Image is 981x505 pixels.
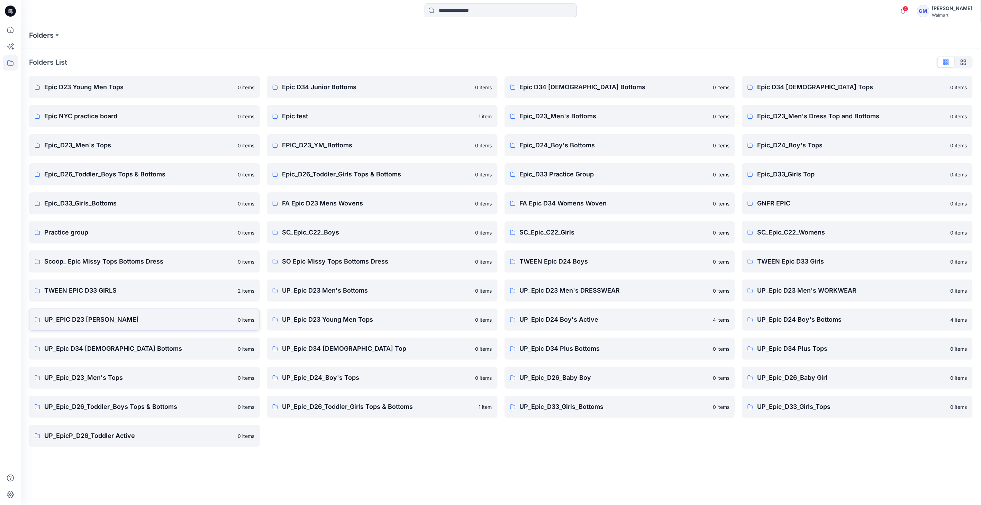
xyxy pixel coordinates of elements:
p: UP_Epic D24 Boy's Active [520,315,709,324]
p: UP_Epic_D33_Girls_Tops [757,402,946,412]
p: Epic D23 Young Men Tops [44,82,234,92]
a: Epic_D26_Toddler_Boys Tops & Bottoms0 items [29,163,260,185]
a: Epic_D23_Men's Tops0 items [29,134,260,156]
p: UP_Epic_D23_Men's Tops [44,373,234,383]
p: 0 items [238,200,254,207]
p: 0 items [951,287,967,294]
a: TWEEN EPIC D33 GIRLS2 items [29,279,260,302]
p: 0 items [951,374,967,382]
a: UP_Epic D34 [DEMOGRAPHIC_DATA] Top0 items [267,338,498,360]
p: 0 items [238,403,254,411]
p: 0 items [713,374,729,382]
p: 0 items [951,229,967,236]
p: SO Epic Missy Tops Bottoms Dress [282,257,471,266]
p: 0 items [475,258,492,265]
p: UP_Epic D34 Plus Bottoms [520,344,709,353]
a: Epic_D23_Men's Dress Top and Bottoms0 items [742,105,973,127]
p: Epic D34 [DEMOGRAPHIC_DATA] Tops [757,82,946,92]
p: 0 items [475,345,492,352]
p: UP_Epic D23 Men's DRESSWEAR [520,286,709,295]
a: GNFR EPIC0 items [742,192,973,214]
p: SC_Epic_C22_Womens [757,228,946,237]
p: 0 items [238,113,254,120]
div: [PERSON_NAME] [932,4,972,12]
a: FA Epic D23 Mens Wovens0 items [267,192,498,214]
p: 0 items [475,229,492,236]
span: 4 [903,6,908,11]
p: 0 items [238,171,254,178]
a: Epic_D23_Men's Bottoms0 items [505,105,735,127]
a: Epic NYC practice board0 items [29,105,260,127]
p: Epic_D24_Boy's Bottoms [520,140,709,150]
a: UP_Epic_D26_Toddler_Boys Tops & Bottoms0 items [29,396,260,418]
p: 0 items [951,345,967,352]
a: Epic_D33_Girls Top0 items [742,163,973,185]
a: UP_Epic D23 Men's Bottoms0 items [267,279,498,302]
p: Practice group [44,228,234,237]
a: Practice group0 items [29,221,260,244]
p: Epic D34 [DEMOGRAPHIC_DATA] Bottoms [520,82,709,92]
a: UP_Epic_D33_Girls_Tops0 items [742,396,973,418]
p: Epic_D24_Boy's Tops [757,140,946,150]
p: Epic_D33 Practice Group [520,169,709,179]
p: 0 items [713,84,729,91]
p: 0 items [475,200,492,207]
p: UP_Epic_D26_Toddler_Girls Tops & Bottoms [282,402,475,412]
p: 4 items [713,316,729,323]
p: Epic_D23_Men's Dress Top and Bottoms [757,111,946,121]
a: SO Epic Missy Tops Bottoms Dress0 items [267,250,498,273]
p: 0 items [475,287,492,294]
p: Epic_D26_Toddler_Boys Tops & Bottoms [44,169,234,179]
p: 0 items [238,258,254,265]
a: Epic D34 [DEMOGRAPHIC_DATA] Tops0 items [742,76,973,98]
a: SC_Epic_C22_Girls0 items [505,221,735,244]
p: 0 items [713,345,729,352]
a: UP_Epic D24 Boy's Bottoms4 items [742,309,973,331]
a: Epic D34 [DEMOGRAPHIC_DATA] Bottoms0 items [505,76,735,98]
a: UP_Epic D23 Men's WORKWEAR0 items [742,279,973,302]
div: GM [917,5,929,17]
p: Epic test [282,111,475,121]
a: FA Epic D34 Womens Woven0 items [505,192,735,214]
a: Epic D23 Young Men Tops0 items [29,76,260,98]
p: SC_Epic_C22_Girls [520,228,709,237]
p: 1 item [479,113,492,120]
a: UP_Epic_D26_Baby Boy0 items [505,367,735,389]
a: Epic_D26_Toddler_Girls Tops & Bottoms0 items [267,163,498,185]
a: UP_EpicP_D26_Toddler Active0 items [29,425,260,447]
p: 1 item [479,403,492,411]
p: UP_Epic D23 Men's WORKWEAR [757,286,946,295]
a: Epic_D24_Boy's Bottoms0 items [505,134,735,156]
p: UP_EPIC D23 [PERSON_NAME] [44,315,234,324]
p: UP_Epic D23 Men's Bottoms [282,286,471,295]
a: Folders [29,30,54,40]
a: UP_Epic_D24_Boy's Tops0 items [267,367,498,389]
a: UP_Epic_D26_Toddler_Girls Tops & Bottoms1 item [267,396,498,418]
p: 0 items [475,142,492,149]
p: 0 items [238,316,254,323]
p: Epic NYC practice board [44,111,234,121]
p: 0 items [951,200,967,207]
p: 0 items [238,229,254,236]
p: Epic_D23_Men's Tops [44,140,234,150]
p: UP_Epic_D26_Baby Boy [520,373,709,383]
a: SC_Epic_C22_Womens0 items [742,221,973,244]
p: 0 items [238,84,254,91]
p: 0 items [951,84,967,91]
p: 0 items [238,432,254,440]
a: UP_EPIC D23 [PERSON_NAME]0 items [29,309,260,331]
p: EPIC_D23_YM_Bottoms [282,140,471,150]
a: UP_Epic D34 Plus Bottoms0 items [505,338,735,360]
p: 2 items [238,287,254,294]
p: Epic_D33_Girls_Bottoms [44,199,234,208]
a: UP_Epic_D33_Girls_Bottoms0 items [505,396,735,418]
p: 0 items [475,374,492,382]
p: FA Epic D34 Womens Woven [520,199,709,208]
p: Folders List [29,57,67,67]
p: 0 items [951,403,967,411]
p: 4 items [951,316,967,323]
p: Epic_D23_Men's Bottoms [520,111,709,121]
a: UP_Epic D23 Young Men Tops0 items [267,309,498,331]
a: Scoop_ Epic Missy Tops Bottoms Dress0 items [29,250,260,273]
